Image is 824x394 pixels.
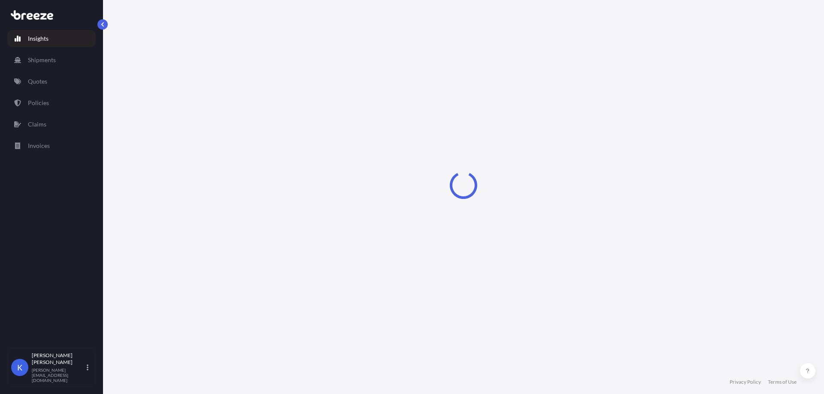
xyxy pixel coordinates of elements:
a: Policies [7,94,96,111]
a: Terms of Use [768,379,797,385]
p: [PERSON_NAME][EMAIL_ADDRESS][DOMAIN_NAME] [32,367,85,383]
p: Quotes [28,77,47,86]
p: Claims [28,120,46,129]
p: Policies [28,99,49,107]
p: Insights [28,34,48,43]
a: Insights [7,30,96,47]
a: Invoices [7,137,96,154]
p: [PERSON_NAME] [PERSON_NAME] [32,352,85,366]
a: Claims [7,116,96,133]
p: Invoices [28,141,50,150]
p: Shipments [28,56,56,64]
a: Shipments [7,51,96,69]
a: Quotes [7,73,96,90]
a: Privacy Policy [730,379,761,385]
span: K [17,363,22,372]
